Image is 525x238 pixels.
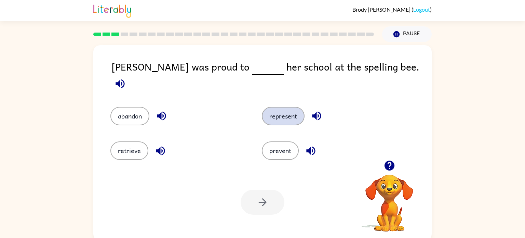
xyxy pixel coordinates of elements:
button: prevent [262,141,299,160]
span: Brody [PERSON_NAME] [352,6,412,13]
div: [PERSON_NAME] was proud to her school at the spelling bee. [111,59,432,93]
button: retrieve [110,141,148,160]
video: Your browser must support playing .mp4 files to use Literably. Please try using another browser. [355,164,423,233]
a: Logout [413,6,430,13]
button: abandon [110,107,149,125]
button: Pause [382,26,432,42]
button: represent [262,107,305,125]
img: Literably [93,3,131,18]
div: ( ) [352,6,432,13]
